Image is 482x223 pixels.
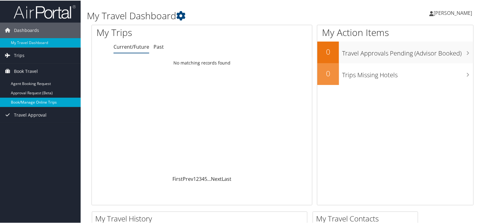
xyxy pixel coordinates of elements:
[14,63,38,78] span: Book Travel
[87,9,348,22] h1: My Travel Dashboard
[14,4,76,19] img: airportal-logo.png
[211,175,222,182] a: Next
[317,41,473,63] a: 0Travel Approvals Pending (Advisor Booked)
[204,175,207,182] a: 5
[434,9,472,16] span: [PERSON_NAME]
[96,25,216,38] h1: My Trips
[114,43,149,50] a: Current/Future
[317,46,339,56] h2: 0
[317,68,339,78] h2: 0
[199,175,202,182] a: 3
[207,175,211,182] span: …
[317,25,473,38] h1: My Action Items
[14,47,25,63] span: Trips
[317,63,473,84] a: 0Trips Missing Hotels
[193,175,196,182] a: 1
[342,67,473,79] h3: Trips Missing Hotels
[202,175,204,182] a: 4
[92,57,312,68] td: No matching records found
[196,175,199,182] a: 2
[183,175,193,182] a: Prev
[222,175,231,182] a: Last
[154,43,164,50] a: Past
[14,22,39,38] span: Dashboards
[429,3,478,22] a: [PERSON_NAME]
[342,45,473,57] h3: Travel Approvals Pending (Advisor Booked)
[14,107,47,122] span: Travel Approval
[172,175,183,182] a: First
